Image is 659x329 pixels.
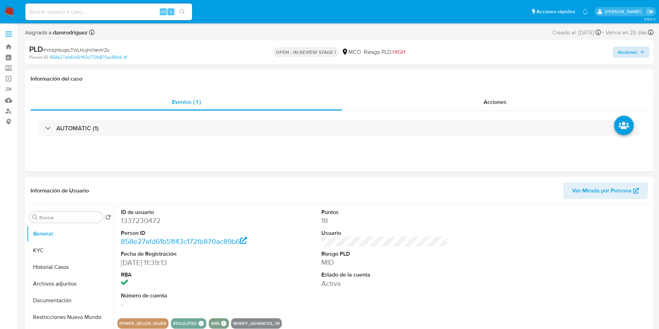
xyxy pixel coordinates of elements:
[172,98,201,106] span: Eventos ( 1 )
[364,48,405,56] span: Riesgo PLD:
[56,124,99,132] h3: AUTOMATIC (1)
[27,259,114,275] button: Historial Casos
[393,48,405,56] span: HIGH
[321,271,448,279] dt: Estado de la cuenta
[121,229,248,237] dt: Person ID
[602,28,604,37] span: -
[27,242,114,259] button: KYC
[27,275,114,292] button: Archivos adjuntos
[321,279,448,288] dd: Activa
[51,28,88,36] b: damrodriguez
[175,7,189,17] button: search-icon
[606,29,647,36] span: Vence en 23 días
[27,225,114,242] button: General
[50,54,127,60] a: 858e27afd61b51f43c172fb870ac89b6
[341,48,361,56] div: MCO
[170,8,172,15] span: s
[605,8,644,15] p: damian.rodriguez@mercadolibre.com
[572,182,632,199] span: Ver Mirada por Persona
[39,120,640,136] div: AUTOMATIC (1)
[321,257,448,267] dd: MID
[582,9,588,15] a: Notificaciones
[121,299,248,309] dd: -
[121,216,248,225] dd: 1337230472
[121,236,247,246] a: 858e27afd61b51f43c172fb870ac89b6
[121,250,248,258] dt: Fecha de Registración
[29,43,43,55] b: PLD
[321,250,448,258] dt: Riesgo PLD
[618,47,637,58] span: Acciones
[121,292,248,299] dt: Número de cuenta
[105,214,111,222] button: Volver al orden por defecto
[29,54,48,60] b: Person ID
[273,47,339,57] p: OPEN - IN REVIEW STAGE I
[43,47,109,54] span: # XhbjHbiqbLTWLMJjHX1emYZx
[121,271,248,279] dt: RBA
[321,216,448,225] dd: 18
[552,28,601,37] div: Creado el: [DATE]
[536,8,575,15] span: Accesos rápidos
[27,309,114,326] button: Restricciones Nuevo Mundo
[121,208,248,216] dt: ID de usuario
[31,75,648,82] h1: Información del caso
[484,98,506,106] span: Acciones
[160,8,166,15] span: Alt
[121,258,248,268] dd: [DATE] 11:39:13
[25,29,88,36] span: Asignado a
[27,292,114,309] button: Documentación
[321,229,448,237] dt: Usuario
[563,182,648,199] button: Ver Mirada por Persona
[25,7,192,16] input: Buscar usuario o caso...
[39,214,100,221] input: Buscar
[31,187,89,194] h1: Información de Usuario
[646,8,654,15] a: Salir
[32,214,38,220] button: Buscar
[321,208,448,216] dt: Puntos
[613,47,649,58] button: Acciones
